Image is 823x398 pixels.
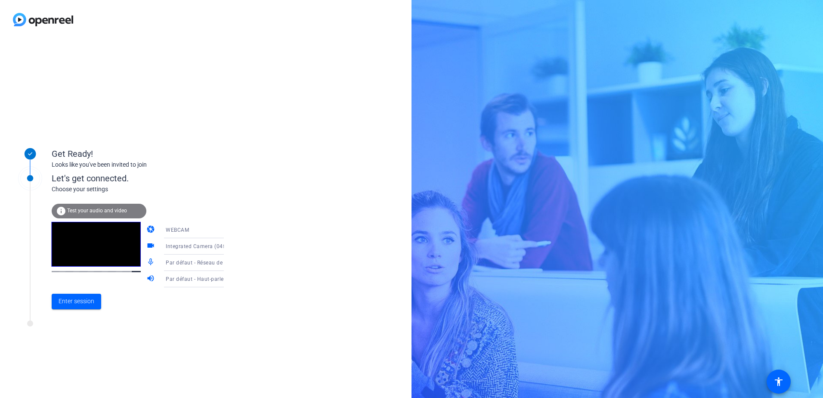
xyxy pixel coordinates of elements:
button: Enter session [52,294,101,309]
span: Enter session [59,297,94,306]
mat-icon: volume_up [146,274,157,284]
mat-icon: mic_none [146,258,157,268]
span: Test your audio and video [67,208,127,214]
mat-icon: videocam [146,241,157,252]
mat-icon: accessibility [773,376,784,387]
div: Let's get connected. [52,172,241,185]
mat-icon: camera [146,225,157,235]
span: Integrated Camera (04f2:b71c) [166,243,244,249]
div: Choose your settings [52,185,241,194]
span: WEBCAM [166,227,189,233]
span: Par défaut - Réseau de microphones (Technologie Intel® Smart Sound pour microphones numériques) [166,259,423,266]
span: Par défaut - Haut-parleurs (Realtek(R) Audio) [166,275,279,282]
div: Get Ready! [52,147,224,160]
div: Looks like you've been invited to join [52,160,224,169]
mat-icon: info [56,206,66,216]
